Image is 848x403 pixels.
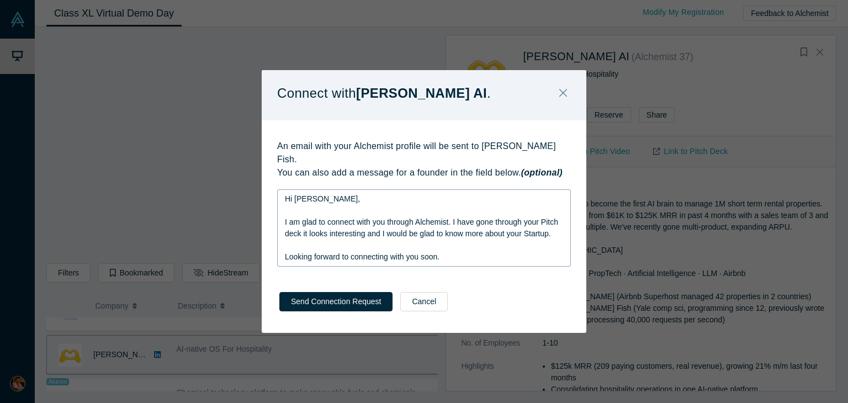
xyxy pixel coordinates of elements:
[277,82,491,105] p: Connect with .
[285,218,560,238] span: I am glad to connect with you through Alchemist. I have gone through your Pitch deck it looks int...
[356,86,487,100] strong: [PERSON_NAME] AI
[552,82,575,105] button: Close
[521,168,563,177] strong: (optional)
[277,140,571,179] p: An email with your Alchemist profile will be sent to [PERSON_NAME] Fish. You can also add a messa...
[400,292,448,311] button: Cancel
[285,194,360,203] span: Hi [PERSON_NAME],
[277,189,571,267] div: rdw-wrapper
[285,193,564,263] div: rdw-editor
[279,292,393,311] button: Send Connection Request
[285,252,439,261] span: Looking forward to connecting with you soon.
